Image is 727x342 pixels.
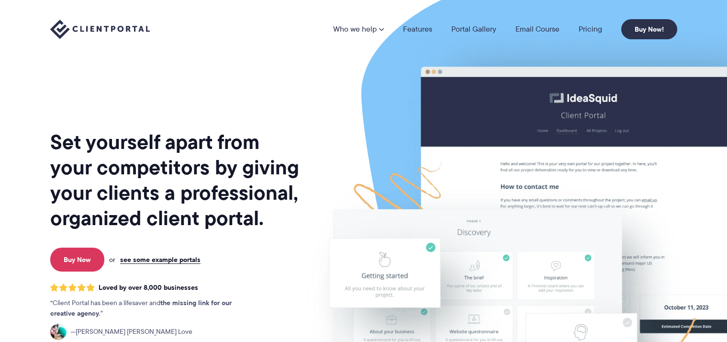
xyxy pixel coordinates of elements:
span: or [109,255,115,264]
a: Pricing [579,25,602,33]
a: see some example portals [120,255,201,264]
span: Loved by over 8,000 businesses [99,284,198,292]
a: Features [403,25,432,33]
span: [PERSON_NAME] [PERSON_NAME] Love [70,327,192,337]
strong: the missing link for our creative agency [50,297,232,319]
a: Portal Gallery [451,25,496,33]
h1: Set yourself apart from your competitors by giving your clients a professional, organized client ... [50,129,301,231]
a: Buy Now! [621,19,677,39]
p: Client Portal has been a lifesaver and . [50,298,251,319]
a: Email Course [515,25,559,33]
a: Buy Now [50,248,104,272]
a: Who we help [333,25,384,33]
